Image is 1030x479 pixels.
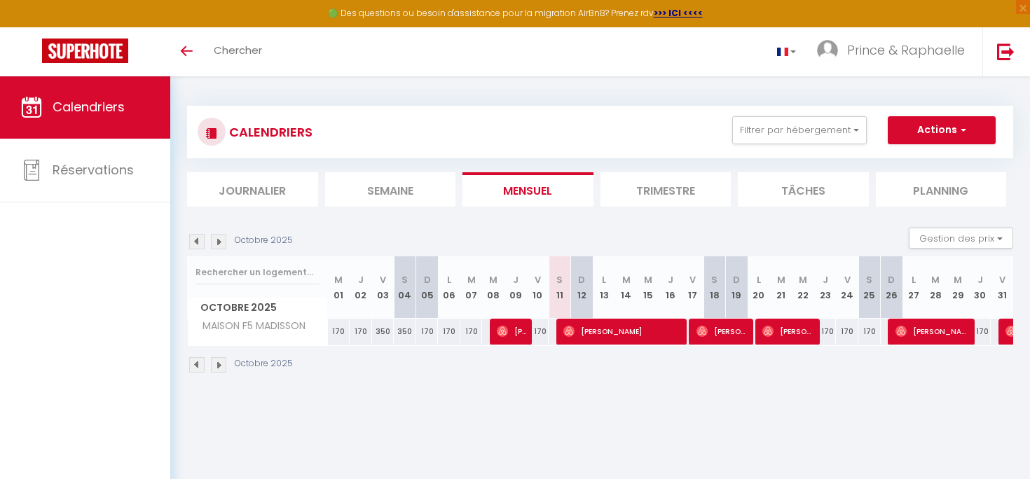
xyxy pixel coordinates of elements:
[600,172,732,207] li: Trimestre
[380,273,386,286] abbr: V
[372,256,394,319] th: 03
[622,273,631,286] abbr: M
[682,256,704,319] th: 17
[195,260,320,285] input: Rechercher un logement...
[977,273,983,286] abbr: J
[394,256,416,319] th: 04
[909,228,1013,249] button: Gestion des prix
[732,116,867,144] button: Filtrer par hébergement
[696,318,749,345] span: [PERSON_NAME]
[235,234,293,247] p: Octobre 2025
[578,273,585,286] abbr: D
[416,256,439,319] th: 05
[654,7,703,19] a: >>> ICI <<<<
[334,273,343,286] abbr: M
[814,319,837,345] div: 170
[814,256,837,319] th: 23
[527,319,549,345] div: 170
[931,273,940,286] abbr: M
[593,256,615,319] th: 13
[844,273,851,286] abbr: V
[53,98,125,116] span: Calendriers
[497,318,527,345] span: [PERSON_NAME]
[328,319,350,345] div: 170
[394,319,416,345] div: 350
[460,319,483,345] div: 170
[876,172,1007,207] li: Planning
[668,273,673,286] abbr: J
[467,273,476,286] abbr: M
[350,319,372,345] div: 170
[847,41,965,59] span: Prince & Raphaelle
[659,256,682,319] th: 16
[637,256,659,319] th: 15
[748,256,770,319] th: 20
[556,273,563,286] abbr: S
[925,256,947,319] th: 28
[42,39,128,63] img: Super Booking
[447,273,451,286] abbr: L
[770,256,792,319] th: 21
[350,256,372,319] th: 02
[738,172,869,207] li: Tâches
[733,273,740,286] abbr: D
[792,256,814,319] th: 22
[203,27,273,76] a: Chercher
[703,256,726,319] th: 18
[947,256,969,319] th: 29
[602,273,606,286] abbr: L
[53,161,134,179] span: Réservations
[358,273,364,286] abbr: J
[991,256,1013,319] th: 31
[563,318,683,345] span: [PERSON_NAME]
[881,256,903,319] th: 26
[325,172,456,207] li: Semaine
[806,27,982,76] a: ... Prince & Raphaelle
[799,273,807,286] abbr: M
[328,256,350,319] th: 01
[858,319,881,345] div: 170
[711,273,717,286] abbr: S
[954,273,962,286] abbr: M
[644,273,652,286] abbr: M
[188,298,327,318] span: Octobre 2025
[823,273,828,286] abbr: J
[969,256,991,319] th: 30
[689,273,696,286] abbr: V
[997,43,1015,60] img: logout
[912,273,916,286] abbr: L
[895,318,970,345] span: [PERSON_NAME]
[762,318,815,345] span: [PERSON_NAME]
[817,40,838,61] img: ...
[372,319,394,345] div: 350
[836,319,858,345] div: 170
[460,256,483,319] th: 07
[836,256,858,319] th: 24
[462,172,593,207] li: Mensuel
[969,319,991,345] div: 170
[858,256,881,319] th: 25
[504,256,527,319] th: 09
[214,43,262,57] span: Chercher
[416,319,439,345] div: 170
[571,256,593,319] th: 12
[424,273,431,286] abbr: D
[513,273,519,286] abbr: J
[615,256,638,319] th: 14
[549,256,571,319] th: 11
[999,273,1005,286] abbr: V
[401,273,408,286] abbr: S
[726,256,748,319] th: 19
[438,319,460,345] div: 170
[777,273,785,286] abbr: M
[888,273,895,286] abbr: D
[482,256,504,319] th: 08
[226,116,313,148] h3: CALENDRIERS
[190,319,309,334] span: MAISON F5 MADISSON
[235,357,293,370] p: Octobre 2025
[888,116,996,144] button: Actions
[535,273,541,286] abbr: V
[527,256,549,319] th: 10
[757,273,761,286] abbr: L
